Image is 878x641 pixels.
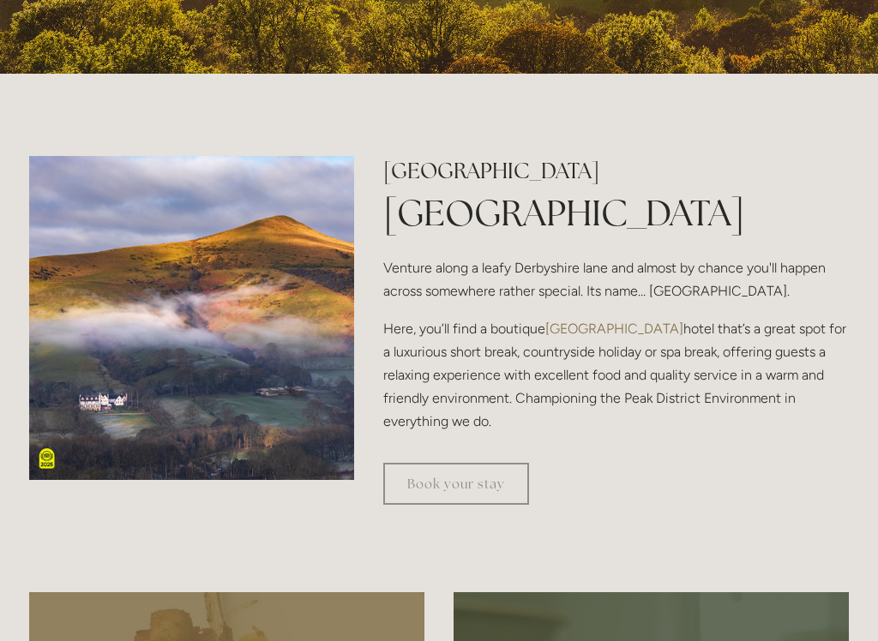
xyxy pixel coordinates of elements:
[383,463,529,505] a: Book your stay
[383,188,849,238] h1: [GEOGRAPHIC_DATA]
[383,317,849,434] p: Here, you’ll find a boutique hotel that’s a great spot for a luxurious short break, countryside h...
[545,320,683,337] a: [GEOGRAPHIC_DATA]
[383,256,849,303] p: Venture along a leafy Derbyshire lane and almost by chance you'll happen across somewhere rather ...
[383,156,849,186] h2: [GEOGRAPHIC_DATA]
